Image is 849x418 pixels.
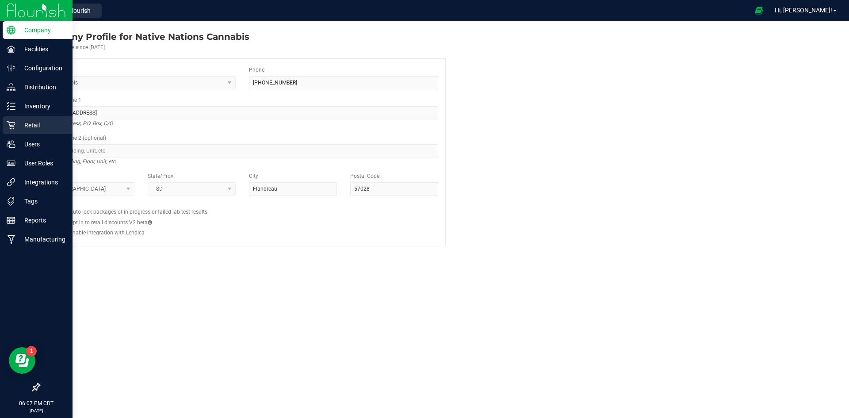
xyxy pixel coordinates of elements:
inline-svg: Distribution [7,83,15,92]
inline-svg: Company [7,26,15,35]
span: Hi, [PERSON_NAME]! [775,7,832,14]
input: Address [46,106,438,119]
label: Enable integration with Lendica [69,229,145,237]
iframe: Resource center [9,347,35,374]
label: Address Line 2 (optional) [46,134,106,142]
p: Users [15,139,69,150]
inline-svg: Inventory [7,102,15,111]
label: Postal Code [350,172,379,180]
p: Tags [15,196,69,207]
p: [DATE] [4,407,69,414]
iframe: Resource center unread badge [26,346,37,357]
i: Street address, P.O. Box, C/O [46,118,113,129]
p: Company [15,25,69,35]
i: Suite, Building, Floor, Unit, etc. [46,156,117,167]
inline-svg: Users [7,140,15,149]
p: Reports [15,215,69,226]
p: Retail [15,120,69,130]
inline-svg: Tags [7,197,15,206]
p: Distribution [15,82,69,92]
label: State/Prov [148,172,173,180]
label: Auto-lock packages of in-progress or failed lab test results [69,208,207,216]
input: City [249,182,337,196]
p: Manufacturing [15,234,69,245]
p: Integrations [15,177,69,188]
inline-svg: User Roles [7,159,15,168]
input: (123) 456-7890 [249,76,438,89]
label: Phone [249,66,264,74]
input: Suite, Building, Unit, etc. [46,144,438,157]
p: User Roles [15,158,69,169]
h2: Configs [46,202,438,208]
inline-svg: Facilities [7,45,15,54]
div: Account active since [DATE] [39,43,249,51]
input: Postal Code [350,182,438,196]
label: Opt in to retail discounts V2 beta [69,219,152,226]
inline-svg: Integrations [7,178,15,187]
label: City [249,172,258,180]
div: Native Nations Cannabis [39,30,249,43]
p: Facilities [15,44,69,54]
p: Configuration [15,63,69,73]
p: Inventory [15,101,69,111]
inline-svg: Reports [7,216,15,225]
inline-svg: Manufacturing [7,235,15,244]
span: Open Ecommerce Menu [749,2,769,19]
p: 06:07 PM CDT [4,399,69,407]
inline-svg: Configuration [7,64,15,73]
inline-svg: Retail [7,121,15,130]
